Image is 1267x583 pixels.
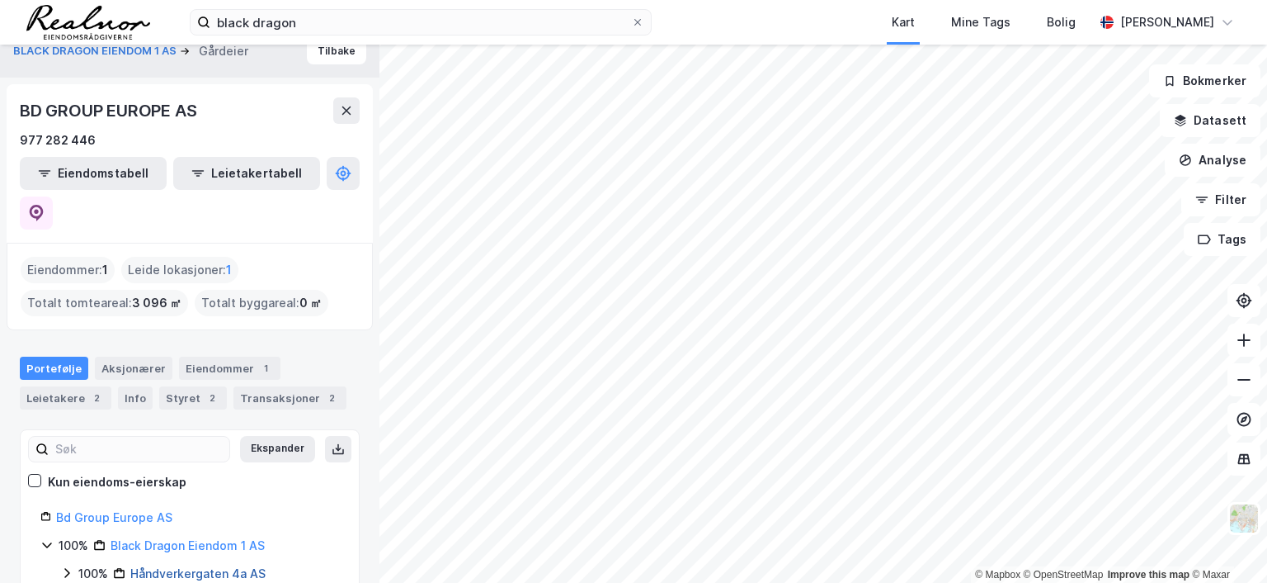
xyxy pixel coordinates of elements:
div: Totalt tomteareal : [21,290,188,316]
div: Kun eiendoms-eierskap [48,472,186,492]
button: Filter [1181,183,1260,216]
div: BD GROUP EUROPE AS [20,97,200,124]
div: 977 282 446 [20,130,96,150]
img: Z [1228,503,1260,534]
div: Leietakere [20,386,111,410]
div: [PERSON_NAME] [1120,12,1214,32]
button: Bokmerker [1149,64,1260,97]
a: Mapbox [975,569,1020,581]
a: OpenStreetMap [1024,569,1104,581]
div: Eiendommer [179,357,280,380]
a: Bd Group Europe AS [56,510,172,524]
a: Håndverkergaten 4a AS [130,566,266,581]
button: Leietakertabell [173,157,320,190]
button: Tilbake [307,38,366,64]
div: Transaksjoner [233,386,346,410]
div: Totalt byggareal : [195,290,328,316]
iframe: Chat Widget [1185,504,1267,583]
span: 3 096 ㎡ [132,293,181,313]
button: BLACK DRAGON EIENDOM 1 AS [13,43,180,59]
button: Ekspander [240,436,315,462]
div: Mine Tags [951,12,1010,32]
div: Eiendommer : [21,257,115,283]
img: realnor-logo.934646d98de889bb5806.png [26,5,150,40]
input: Søk [49,437,229,462]
button: Eiendomstabell [20,157,167,190]
div: Leide lokasjoner : [121,257,238,283]
div: 2 [204,390,220,406]
a: Improve this map [1108,569,1189,581]
input: Søk på adresse, matrikkel, gårdeiere, leietakere eller personer [210,10,631,35]
div: Kart [892,12,915,32]
span: 1 [226,260,232,280]
div: 100% [59,536,88,556]
button: Tags [1184,223,1260,256]
div: Kontrollprogram for chat [1185,504,1267,583]
div: Info [118,386,153,410]
span: 0 ㎡ [299,293,322,313]
div: 2 [323,390,340,406]
div: Portefølje [20,357,88,380]
div: Gårdeier [199,41,248,61]
div: 2 [88,390,105,406]
button: Datasett [1160,104,1260,137]
div: Bolig [1047,12,1076,32]
div: Styret [159,386,227,410]
button: Analyse [1165,144,1260,177]
div: 1 [257,360,274,377]
span: 1 [102,260,108,280]
a: Black Dragon Eiendom 1 AS [111,538,265,552]
div: Aksjonærer [95,357,172,380]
